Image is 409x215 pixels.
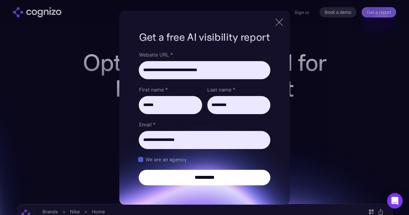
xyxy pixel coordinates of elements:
[139,30,270,44] h1: Get a free AI visibility report
[139,121,270,128] label: Email *
[387,193,403,209] div: Open Intercom Messenger
[145,156,186,163] span: We are an agency
[139,51,270,185] form: Brand Report Form
[139,51,270,59] label: Website URL *
[207,86,270,93] label: Last name *
[139,86,202,93] label: First name *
